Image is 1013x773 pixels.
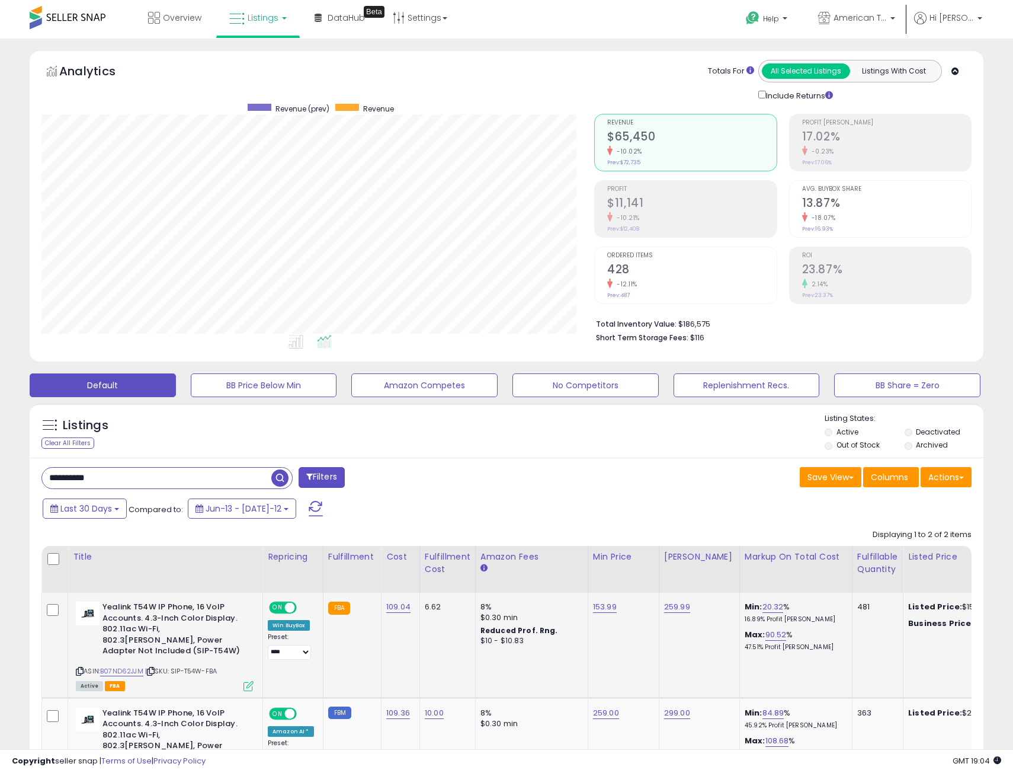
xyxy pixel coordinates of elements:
[745,708,843,730] div: %
[105,681,125,691] span: FBA
[425,602,466,612] div: 6.62
[613,213,640,222] small: -10.21%
[802,263,971,279] h2: 23.87%
[802,130,971,146] h2: 17.02%
[800,467,861,487] button: Save View
[836,440,880,450] label: Out of Stock
[607,253,776,259] span: Ordered Items
[268,726,314,737] div: Amazon AI *
[849,63,938,79] button: Listings With Cost
[745,615,843,624] p: 16.89% Profit [PERSON_NAME]
[765,735,789,747] a: 108.68
[802,186,971,193] span: Avg. Buybox Share
[908,618,973,629] b: Business Price:
[802,225,833,232] small: Prev: 16.93%
[102,708,246,766] b: Yealink T54W IP Phone, 16 VoIP Accounts. 4.3-Inch Color Display. 802.11ac Wi-Fi, 802.3[PERSON_NAM...
[763,14,779,24] span: Help
[745,602,843,624] div: %
[745,736,843,758] div: %
[607,120,776,126] span: Revenue
[908,707,962,718] b: Listed Price:
[664,601,690,613] a: 259.99
[802,196,971,212] h2: 13.87%
[802,292,833,299] small: Prev: 23.37%
[745,11,760,25] i: Get Help
[129,504,183,515] span: Compared to:
[328,12,365,24] span: DataHub
[921,467,972,487] button: Actions
[802,120,971,126] span: Profit [PERSON_NAME]
[607,263,776,279] h2: 428
[102,602,246,660] b: Yealink T54W IP Phone, 16 VoIP Accounts. 4.3-Inch Color Display. 802.11ac Wi-Fi, 802.3[PERSON_NAM...
[857,551,898,576] div: Fulfillable Quantity
[674,373,820,397] button: Replenishment Recs.
[762,601,784,613] a: 20.32
[295,603,314,613] span: OFF
[480,708,579,718] div: 8%
[596,316,963,330] li: $186,575
[363,104,394,114] span: Revenue
[153,755,206,766] a: Privacy Policy
[825,413,983,424] p: Listing States:
[807,147,834,156] small: -0.23%
[270,603,285,613] span: ON
[857,602,894,612] div: 481
[745,601,762,612] b: Min:
[607,292,630,299] small: Prev: 487
[191,373,337,397] button: BB Price Below Min
[63,417,108,434] h5: Listings
[76,708,100,732] img: 31KpSv1pVkL._SL40_.jpg
[145,666,217,676] span: | SKU: SIP-T54W-FBA
[607,186,776,193] span: Profit
[73,551,258,563] div: Title
[736,2,799,39] a: Help
[745,721,843,730] p: 45.92% Profit [PERSON_NAME]
[765,629,787,641] a: 90.52
[664,707,690,719] a: 299.00
[480,551,583,563] div: Amazon Fees
[43,499,127,519] button: Last 30 Days
[480,625,558,635] b: Reduced Prof. Rng.
[425,551,470,576] div: Fulfillment Cost
[596,333,688,343] b: Short Term Storage Fees:
[873,529,972,541] div: Displaying 1 to 2 of 2 items
[871,471,908,483] span: Columns
[863,467,919,487] button: Columns
[916,440,948,450] label: Archived
[708,66,754,77] div: Totals For
[953,755,1001,766] span: 2025-08-12 19:04 GMT
[908,618,1006,629] div: $143.89
[908,551,1011,563] div: Listed Price
[76,681,103,691] span: All listings currently available for purchase on Amazon
[206,503,281,515] span: Jun-13 - [DATE]-12
[916,427,960,437] label: Deactivated
[328,707,351,719] small: FBM
[908,602,1006,612] div: $153.99
[12,755,55,766] strong: Copyright
[295,708,314,718] span: OFF
[745,735,765,746] b: Max:
[386,707,410,719] a: 109.36
[270,708,285,718] span: ON
[328,602,350,615] small: FBA
[745,551,847,563] div: Markup on Total Cost
[613,147,642,156] small: -10.02%
[268,633,314,660] div: Preset:
[739,546,852,593] th: The percentage added to the cost of goods (COGS) that forms the calculator for Min & Max prices.
[607,159,640,166] small: Prev: $72,735
[364,6,384,18] div: Tooltip anchor
[690,332,704,343] span: $116
[745,643,843,651] p: 47.51% Profit [PERSON_NAME]
[593,551,654,563] div: Min Price
[76,602,254,689] div: ASIN:
[908,601,962,612] b: Listed Price:
[480,612,579,623] div: $0.30 min
[480,602,579,612] div: 8%
[802,159,832,166] small: Prev: 17.06%
[762,707,784,719] a: 84.89
[268,620,310,631] div: Win BuyBox
[512,373,659,397] button: No Competitors
[857,708,894,718] div: 363
[836,427,858,437] label: Active
[802,253,971,259] span: ROI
